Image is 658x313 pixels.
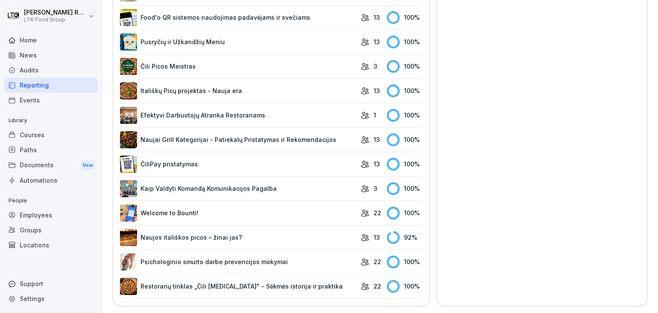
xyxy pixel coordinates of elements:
[387,133,422,146] div: 100 %
[4,194,98,208] p: People
[24,17,87,23] p: LTK Food Group
[374,160,380,169] p: 13
[387,84,422,97] div: 100 %
[374,37,380,46] p: 13
[120,33,137,51] img: pe4agwvl0z5rluhodf6xscve.png
[120,82,137,99] img: vnq8o9l4lxrvjwsmlxb2om7q.png
[4,78,98,93] a: Reporting
[4,114,98,127] p: Library
[387,280,422,293] div: 100 %
[387,182,422,195] div: 100 %
[120,9,137,26] img: ezydrv8ercmjbqoq1b2vv00y.png
[120,131,356,148] a: Naujai Grill Kategorijai - Patiekalų Pristatymas ir Rekomendacijos
[374,111,376,120] p: 1
[4,276,98,291] div: Support
[120,229,356,246] a: Naujos itališkos picos – žinai jas?
[120,33,356,51] a: Pusryčių ir Užkandžių Meniu
[4,93,98,108] a: Events
[120,82,356,99] a: Itališkų Picų projektas - Nauja era
[4,157,98,173] div: Documents
[120,156,137,173] img: pa38v36gr7q26ajnrb9myajx.png
[120,205,137,222] img: xgfduithoxxyhirrlmyo7nin.png
[387,11,422,24] div: 100 %
[4,157,98,173] a: DocumentsNew
[387,158,422,171] div: 100 %
[120,253,356,271] a: Psichologinio smurto darbe prevencijos mokymai
[120,156,356,173] a: ČiliPay pristatymas
[387,256,422,268] div: 100 %
[4,142,98,157] a: Paths
[374,62,377,71] p: 3
[120,229,137,246] img: j6p8nacpxa9w6vbzyquke6uf.png
[4,127,98,142] a: Courses
[4,208,98,223] a: Employees
[120,58,137,75] img: yo7qqi3zq6jvcu476py35rt8.png
[120,180,137,197] img: z618rxypiqtftz5qimyyzrxa.png
[374,208,381,217] p: 22
[387,60,422,73] div: 100 %
[4,223,98,238] a: Groups
[120,205,356,222] a: Welcome to Bounti!
[374,257,381,266] p: 22
[120,9,356,26] a: Food'o QR sistemos naudojimas padavėjams ir svečiams
[120,131,137,148] img: eoq7vpyjqa4fe4jd0211hped.png
[120,253,137,271] img: gkstgtivdreqost45acpow74.png
[387,207,422,220] div: 100 %
[120,107,356,124] a: Efektyvi Darbuotojų Atranka Restoranams
[387,231,422,244] div: 92 %
[120,278,137,295] img: pmzzd9gte8gjhzt6yzm0m3xm.png
[374,86,380,95] p: 13
[24,9,87,16] p: [PERSON_NAME] Račkauskaitė
[4,238,98,253] a: Locations
[4,48,98,63] a: News
[374,184,377,193] p: 3
[120,107,137,124] img: cj2ypqr3rpc0mzs6rxd4ezt5.png
[374,282,381,291] p: 22
[4,33,98,48] a: Home
[81,160,95,170] div: New
[374,233,380,242] p: 13
[4,173,98,188] a: Automations
[374,13,380,22] p: 13
[4,63,98,78] a: Audits
[387,36,422,48] div: 100 %
[4,291,98,306] a: Settings
[120,58,356,75] a: Čili Picos Meistras
[387,109,422,122] div: 100 %
[120,278,356,295] a: Restoranų tinklas „Čili [MEDICAL_DATA]" - Sėkmės istorija ir praktika
[374,135,380,144] p: 13
[120,180,356,197] a: Kaip Valdyti Komandą Komunikacijos Pagalba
